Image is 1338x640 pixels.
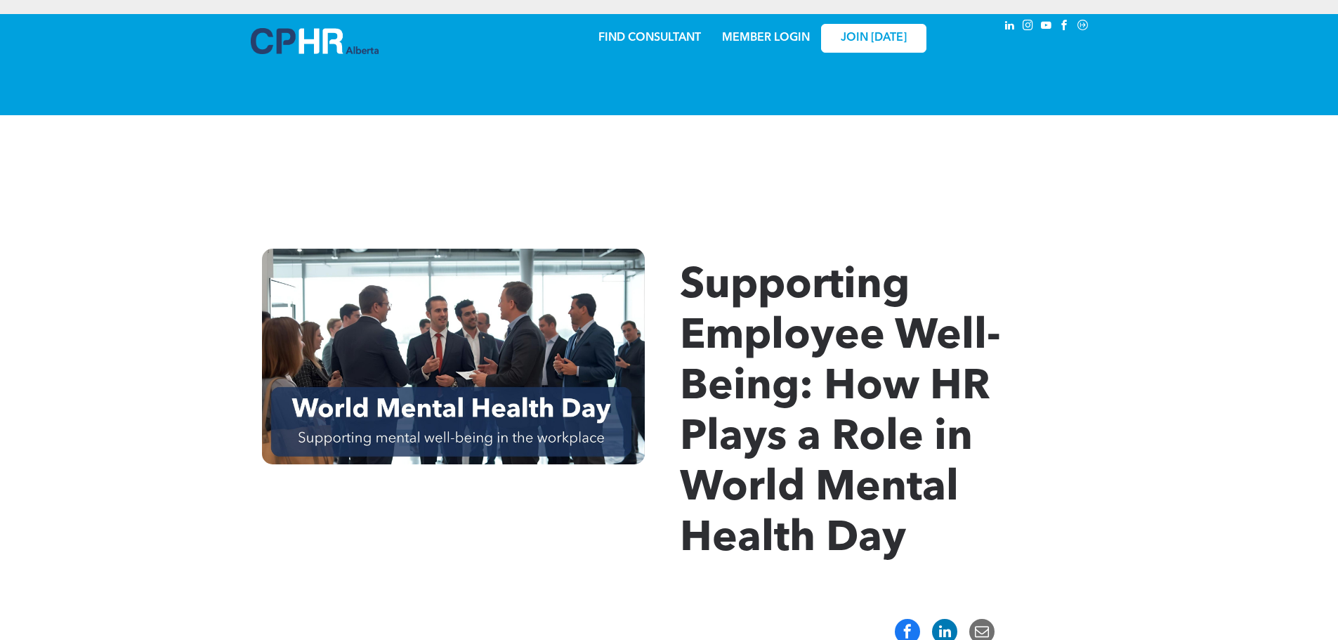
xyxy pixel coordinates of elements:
[1002,18,1018,37] a: linkedin
[841,32,907,45] span: JOIN [DATE]
[598,32,701,44] a: FIND CONSULTANT
[1057,18,1073,37] a: facebook
[1039,18,1054,37] a: youtube
[722,32,810,44] a: MEMBER LOGIN
[1021,18,1036,37] a: instagram
[251,28,379,54] img: A blue and white logo for cp alberta
[680,266,1001,561] span: Supporting Employee Well-Being: How HR Plays a Role in World Mental Health Day
[1075,18,1091,37] a: Social network
[821,24,926,53] a: JOIN [DATE]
